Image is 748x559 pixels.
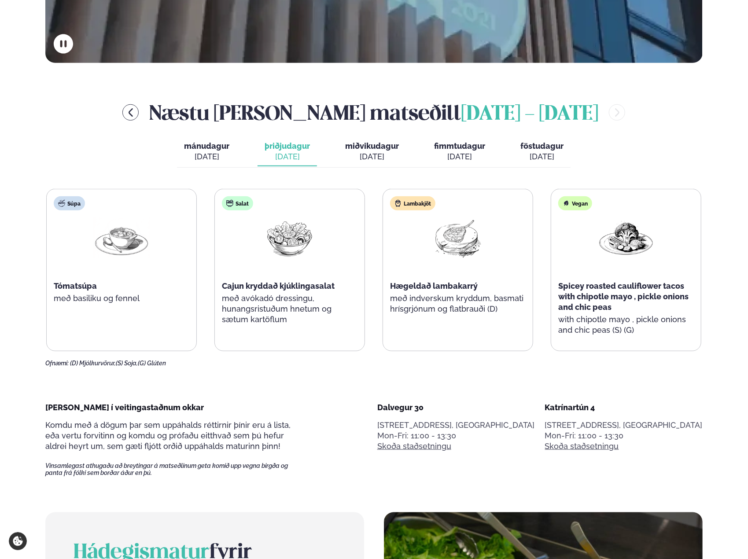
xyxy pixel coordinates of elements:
div: Mon-Fri: 11:00 - 13:30 [545,430,703,441]
div: [DATE] [184,151,229,162]
div: Salat [222,196,253,210]
p: with chipotle mayo , pickle onions and chic peas (S) (G) [558,314,694,335]
img: Lamb.svg [394,200,402,207]
span: fimmtudagur [434,141,485,151]
button: menu-btn-right [609,104,625,121]
span: Spicey roasted cauliflower tacos with chipotle mayo , pickle onions and chic peas [558,281,689,312]
span: [PERSON_NAME] í veitingastaðnum okkar [45,403,204,412]
div: [DATE] [265,151,310,162]
span: Ofnæmi: [45,360,69,367]
span: (S) Soja, [116,360,138,367]
span: (G) Glúten [138,360,166,367]
div: Súpa [54,196,85,210]
span: þriðjudagur [265,141,310,151]
button: menu-btn-left [122,104,139,121]
img: Vegan.svg [563,200,570,207]
button: mánudagur [DATE] [177,137,236,166]
div: Mon-Fri: 11:00 - 13:30 [377,430,535,441]
button: þriðjudagur [DATE] [258,137,317,166]
div: [DATE] [434,151,485,162]
p: [STREET_ADDRESS], [GEOGRAPHIC_DATA] [377,420,535,430]
a: Cookie settings [9,532,27,550]
img: Salad.png [262,217,318,258]
img: Lamb-Meat.png [430,217,486,258]
p: með avókadó dressingu, hunangsristuðum hnetum og sætum kartöflum [222,293,357,325]
img: salad.svg [226,200,233,207]
span: Vinsamlegast athugaðu að breytingar á matseðlinum geta komið upp vegna birgða og panta frá fólki ... [45,462,303,476]
img: soup.svg [58,200,65,207]
span: Tómatsúpa [54,281,97,291]
div: [DATE] [345,151,399,162]
button: föstudagur [DATE] [513,137,571,166]
a: Skoða staðsetningu [545,441,619,452]
div: Katrínartún 4 [545,402,703,413]
div: [DATE] [520,151,564,162]
div: Dalvegur 30 [377,402,535,413]
p: [STREET_ADDRESS], [GEOGRAPHIC_DATA] [545,420,703,430]
span: [DATE] - [DATE] [461,105,598,124]
span: föstudagur [520,141,564,151]
a: Skoða staðsetningu [377,441,451,452]
button: miðvikudagur [DATE] [338,137,406,166]
div: Lambakjöt [390,196,435,210]
span: (D) Mjólkurvörur, [70,360,116,367]
div: Vegan [558,196,592,210]
span: mánudagur [184,141,229,151]
span: miðvikudagur [345,141,399,151]
p: með basiliku og fennel [54,293,189,304]
p: með indverskum kryddum, basmati hrísgrjónum og flatbrauði (D) [390,293,526,314]
img: Soup.png [93,217,150,258]
h2: Næstu [PERSON_NAME] matseðill [149,98,598,127]
span: Cajun kryddað kjúklingasalat [222,281,335,291]
span: Hægeldað lambakarrý [390,281,478,291]
button: fimmtudagur [DATE] [427,137,492,166]
span: Komdu með á dögum þar sem uppáhalds réttirnir þínir eru á lista, eða vertu forvitinn og komdu og ... [45,420,291,451]
img: Vegan.png [598,217,654,258]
